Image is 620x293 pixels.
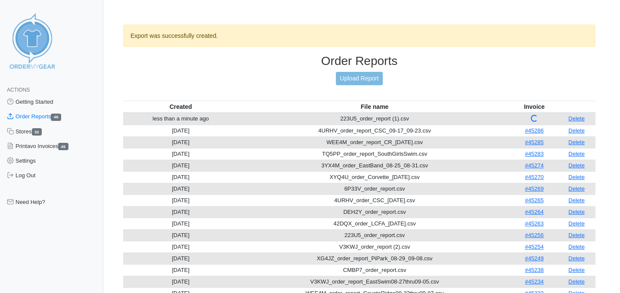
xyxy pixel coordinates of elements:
a: Delete [568,244,585,250]
td: 4URHV_order_report_CSC_09-17_09-23.csv [238,125,511,136]
a: #45256 [525,232,543,238]
td: [DATE] [123,171,238,183]
td: [DATE] [123,206,238,218]
a: #45285 [525,139,543,145]
a: Delete [568,139,585,145]
span: 46 [51,114,61,121]
td: [DATE] [123,264,238,276]
td: [DATE] [123,229,238,241]
td: 4URHV_order_CSC_[DATE].csv [238,194,511,206]
td: [DATE] [123,125,238,136]
td: 223U5_order_report.csv [238,229,511,241]
th: Created [123,101,238,113]
a: Delete [568,220,585,227]
td: TQ5PP_order_report_SouthGirlsSwim.csv [238,148,511,160]
a: Delete [568,151,585,157]
td: V3KWJ_order_report (2).csv [238,241,511,253]
td: [DATE] [123,148,238,160]
td: [DATE] [123,253,238,264]
td: 6P33V_order_report.csv [238,183,511,194]
td: [DATE] [123,218,238,229]
td: [DATE] [123,241,238,253]
a: #45269 [525,185,543,192]
a: #45254 [525,244,543,250]
td: [DATE] [123,194,238,206]
td: 3YX4M_order_EastBand_08-25_08-31.csv [238,160,511,171]
td: less than a minute ago [123,113,238,125]
td: 223U5_order_report (1).csv [238,113,511,125]
td: 42DQX_order_LCFA_[DATE].csv [238,218,511,229]
a: Delete [568,232,585,238]
th: File name [238,101,511,113]
a: #45234 [525,278,543,285]
a: #45265 [525,197,543,204]
a: Delete [568,255,585,262]
th: Invoice [511,101,558,113]
a: Delete [568,127,585,134]
a: #45270 [525,174,543,180]
td: [DATE] [123,276,238,287]
div: Export was successfully created. [123,25,595,47]
h3: Order Reports [123,54,595,68]
td: CMBP7_order_report.csv [238,264,511,276]
td: V3KWJ_order_report_EastSwim08-27thru09-05.csv [238,276,511,287]
a: Delete [568,209,585,215]
span: 32 [32,128,42,136]
a: #45249 [525,255,543,262]
a: #45274 [525,162,543,169]
a: #45238 [525,267,543,273]
a: Delete [568,162,585,169]
a: Delete [568,278,585,285]
td: [DATE] [123,183,238,194]
a: #45263 [525,220,543,227]
a: #45264 [525,209,543,215]
a: Upload Report [336,72,382,85]
a: Delete [568,197,585,204]
td: WEE4M_order_report_CR_[DATE].csv [238,136,511,148]
a: Delete [568,174,585,180]
span: 45 [58,143,68,150]
td: [DATE] [123,160,238,171]
a: #45286 [525,127,543,134]
td: DEH2Y_order_report.csv [238,206,511,218]
a: Delete [568,267,585,273]
a: #45283 [525,151,543,157]
td: [DATE] [123,136,238,148]
td: XG4JZ_order_report_PiPark_08-29_09-08.csv [238,253,511,264]
td: XYQ4U_order_Corvette_[DATE].csv [238,171,511,183]
a: Delete [568,115,585,122]
span: Actions [7,87,30,93]
a: Delete [568,185,585,192]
